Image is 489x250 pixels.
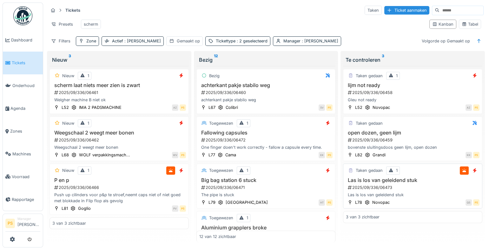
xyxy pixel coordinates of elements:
[466,152,472,158] div: KK
[356,73,383,79] div: Taken gedaan
[226,199,268,205] div: [GEOGRAPHIC_DATA]
[17,216,40,221] div: Manager
[473,152,479,158] div: PS
[62,205,68,211] div: L81
[52,130,186,136] h3: Weegschaal 2 weegt meer bonen
[62,152,69,158] div: L68
[235,39,268,43] span: : 2 geselecteerd
[346,97,479,103] div: Gleu not ready
[326,152,333,158] div: PS
[17,216,40,230] li: [PERSON_NAME]
[365,6,382,15] div: Taken
[3,188,43,211] a: Rapportage
[3,97,43,120] a: Agenda
[347,184,479,191] div: 2025/09/336/06473
[62,104,69,110] div: L52
[301,39,338,43] span: : [PERSON_NAME]
[180,104,186,111] div: PS
[12,60,40,66] span: Tickets
[52,220,86,226] div: 3 van 3 zichtbaar
[346,144,479,150] div: bovenste sluitingsdoos geen lijm, open dozen
[199,177,333,183] h3: Big bag station 6 stuck
[347,137,479,143] div: 2025/09/336/06459
[62,73,74,79] div: Nieuw
[473,104,479,111] div: PS
[373,104,390,110] div: Novopac
[48,20,76,29] div: Presets
[199,82,333,88] h3: achterkant pakje stabilo weg
[372,199,390,205] div: Novopac
[473,199,479,206] div: PS
[382,56,384,64] sup: 3
[88,120,89,126] div: 1
[11,37,40,43] span: Dashboard
[199,234,236,240] div: 12 van 12 zichtbaar
[3,29,43,52] a: Dashboard
[247,167,248,173] div: 1
[112,38,161,44] div: Actief
[54,90,186,96] div: 2025/09/336/06461
[52,82,186,88] h3: scherm laat niets meer zien is zwart
[347,90,479,96] div: 2025/09/336/06458
[216,38,268,44] div: Tickettype
[172,205,178,212] div: PV
[199,97,333,103] div: achterkant pakje stabilo weg
[86,38,96,44] div: Zone
[462,21,478,27] div: Tabel
[247,215,248,221] div: 1
[199,192,333,198] div: The pipe is stuck
[346,82,479,88] h3: lijm not ready
[78,205,91,211] div: Goglio
[62,120,74,126] div: Nieuw
[346,192,479,198] div: Las is los van geleidend stuk
[5,219,15,228] li: PS
[10,128,40,134] span: Zones
[225,152,236,158] div: Cama
[208,104,215,110] div: L67
[319,199,325,206] div: HT
[172,104,178,111] div: AZ
[356,120,383,126] div: Taken gedaan
[52,56,186,64] div: Nieuw
[62,167,74,173] div: Nieuw
[3,120,43,143] a: Zones
[13,6,32,25] img: Badge_color-CXgf-gQk.svg
[226,104,238,110] div: Colibri
[199,225,333,231] h3: Aluminium grapplers broke
[214,56,218,64] sup: 12
[201,137,333,143] div: 2025/09/336/06472
[355,104,362,110] div: L52
[384,6,429,15] div: Ticket aanmaken
[208,199,215,205] div: L79
[199,130,333,136] h3: Fallowing capsules
[180,205,186,212] div: PS
[10,105,40,111] span: Agenda
[123,39,161,43] span: : [PERSON_NAME]
[52,177,186,183] h3: P en p
[208,152,215,158] div: L77
[355,152,362,158] div: L82
[52,192,186,204] div: Push up cilinders voor p&p te stroef,neemt caps niet of niet goed met blokkade in Flip flop als g...
[201,90,333,96] div: 2025/09/336/06460
[79,152,130,158] div: WOLF verpakkingsmach...
[346,130,479,136] h3: open dozen, geen lijm
[355,199,362,205] div: L78
[326,104,333,111] div: PS
[209,73,220,79] div: Bezig
[199,56,333,64] div: Bezig
[12,151,40,157] span: Machines
[201,184,333,191] div: 2025/09/336/06471
[346,177,479,183] h3: Las is los van geleidend stuk
[396,73,398,79] div: 1
[283,38,338,44] div: Manager
[466,104,472,111] div: AZ
[12,174,40,180] span: Voorraad
[79,104,122,110] div: IMA 2 PADSMACHINE
[209,167,233,173] div: Toegewezen
[180,152,186,158] div: PS
[54,184,186,191] div: 2025/09/336/06466
[346,214,380,220] div: 3 van 3 zichtbaar
[3,52,43,74] a: Tickets
[466,199,472,206] div: QS
[199,144,333,150] div: One finger doen't work correctly - fallow a capsule every time.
